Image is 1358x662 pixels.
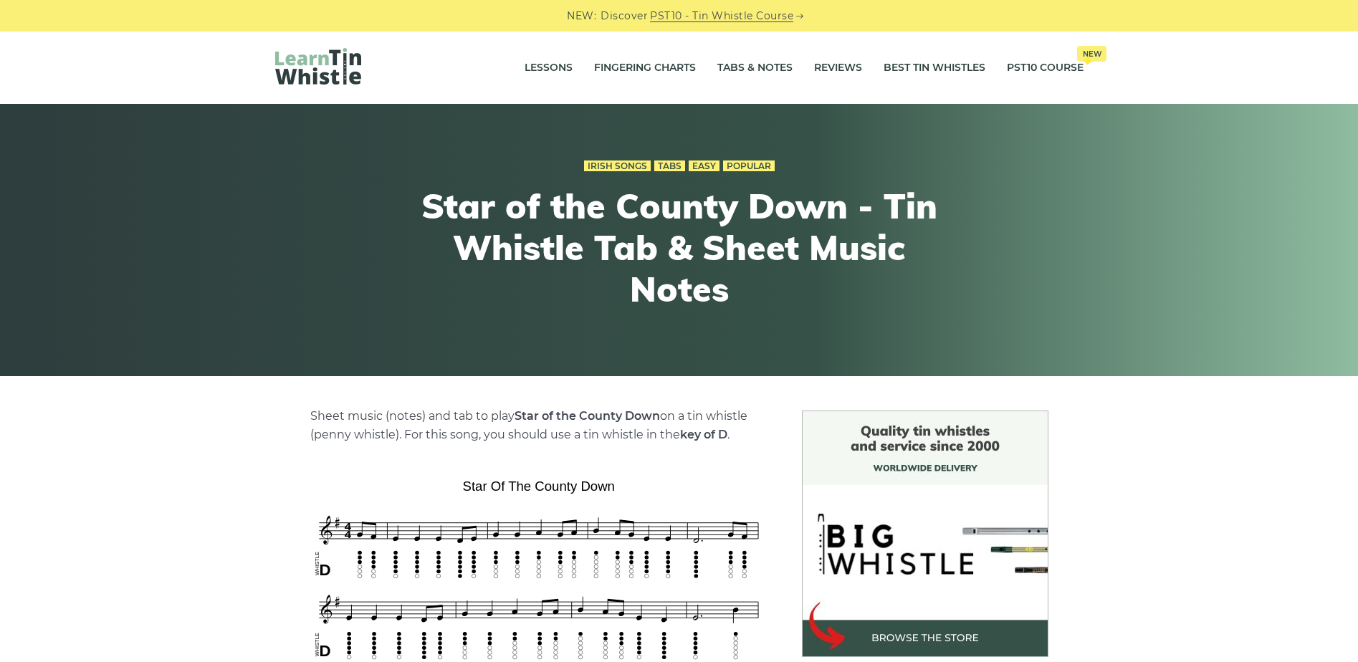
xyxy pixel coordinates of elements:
p: Sheet music (notes) and tab to play on a tin whistle (penny whistle). For this song, you should u... [310,407,768,444]
a: Lessons [525,50,573,86]
strong: Star of the County Down [515,409,660,423]
a: Popular [723,160,775,172]
a: Irish Songs [584,160,651,172]
a: Easy [689,160,719,172]
a: Tabs & Notes [717,50,793,86]
h1: Star of the County Down - Tin Whistle Tab & Sheet Music Notes [416,186,943,310]
strong: key of D [680,428,727,441]
a: PST10 CourseNew [1007,50,1084,86]
img: LearnTinWhistle.com [275,48,361,85]
a: Best Tin Whistles [884,50,985,86]
img: BigWhistle Tin Whistle Store [802,411,1048,657]
a: Reviews [814,50,862,86]
span: New [1077,46,1106,62]
a: Tabs [654,160,685,172]
a: Fingering Charts [594,50,696,86]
